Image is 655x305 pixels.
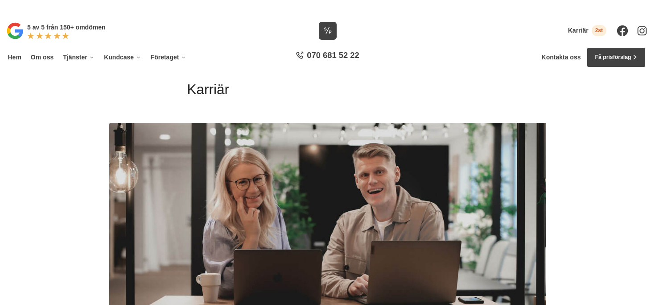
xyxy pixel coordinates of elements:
a: Om oss [29,47,55,67]
a: Kundcase [103,47,143,67]
a: 070 681 52 22 [292,50,362,65]
h1: Karriär [187,80,468,105]
span: 070 681 52 22 [307,50,359,61]
a: Läs pressmeddelandet här! [354,4,427,10]
p: 5 av 5 från 150+ omdömen [27,22,105,32]
a: Tjänster [62,47,96,67]
span: Karriär [568,27,589,34]
p: Vi vann Årets Unga Företagare i Dalarna 2024 – [3,3,652,11]
a: Kontakta oss [542,54,581,61]
span: Få prisförslag [595,53,631,62]
a: Hem [6,47,23,67]
a: Företaget [149,47,188,67]
a: Karriär 2st [568,25,606,36]
a: Få prisförslag [587,47,646,67]
span: 2st [592,25,606,36]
